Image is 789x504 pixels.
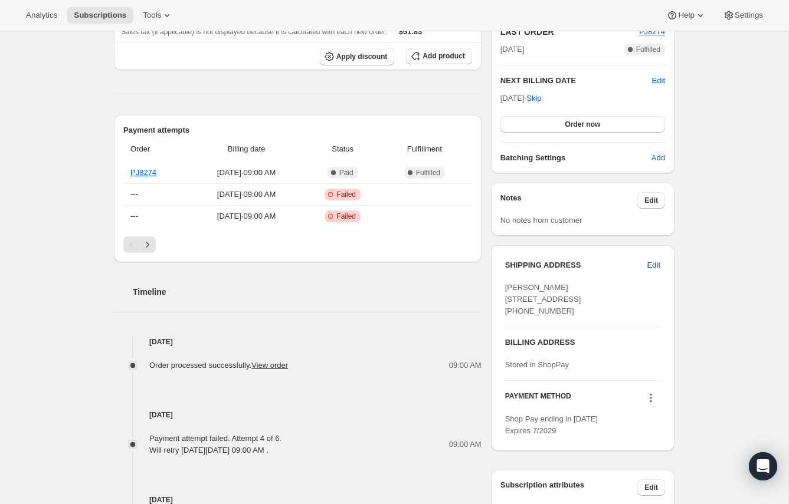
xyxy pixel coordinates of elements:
[143,11,161,20] span: Tools
[336,52,388,61] span: Apply discount
[505,391,571,407] h3: PAYMENT METHOD
[308,143,377,155] span: Status
[339,168,353,177] span: Paid
[449,439,482,450] span: 09:00 AM
[644,483,658,492] span: Edit
[500,44,525,55] span: [DATE]
[505,360,569,369] span: Stored in ShopPay
[149,361,288,370] span: Order processed successfully.
[500,116,665,133] button: Order now
[449,360,482,371] span: 09:00 AM
[505,259,647,271] h3: SHIPPING ADDRESS
[320,48,395,65] button: Apply discount
[678,11,694,20] span: Help
[251,361,288,370] a: View order
[123,236,472,253] nav: Pagination
[336,190,356,199] span: Failed
[519,89,548,108] button: Skip
[500,75,652,87] h2: NEXT BILLING DATE
[136,7,180,24] button: Tools
[121,28,387,36] span: Sales tax (if applicable) is not displayed because it is calculated with each new order.
[526,93,541,104] span: Skip
[565,120,600,129] span: Order now
[652,75,665,87] button: Edit
[639,27,665,36] a: PJ8274
[123,136,188,162] th: Order
[500,192,638,209] h3: Notes
[640,256,667,275] button: Edit
[130,190,138,199] span: ---
[505,414,598,435] span: Shop Pay ending in [DATE] Expires 7/2029
[644,149,672,167] button: Add
[505,337,660,348] h3: BILLING ADDRESS
[74,11,126,20] span: Subscriptions
[423,51,464,61] span: Add product
[384,143,465,155] span: Fulfillment
[500,152,652,164] h6: Batching Settings
[26,11,57,20] span: Analytics
[749,452,777,480] div: Open Intercom Messenger
[149,433,281,456] div: Payment attempt failed. Attempt 4 of 6. Will retry [DATE][DATE] 09:00 AM .
[644,196,658,205] span: Edit
[636,45,660,54] span: Fulfilled
[416,168,440,177] span: Fulfilled
[130,212,138,220] span: ---
[637,192,665,209] button: Edit
[123,124,472,136] h2: Payment attempts
[735,11,763,20] span: Settings
[133,286,482,298] h2: Timeline
[647,259,660,271] span: Edit
[716,7,770,24] button: Settings
[500,26,639,38] h2: LAST ORDER
[500,94,542,103] span: [DATE] ·
[114,336,482,348] h4: [DATE]
[67,7,133,24] button: Subscriptions
[192,189,301,200] span: [DATE] · 09:00 AM
[637,479,665,496] button: Edit
[336,212,356,221] span: Failed
[192,167,301,179] span: [DATE] · 09:00 AM
[639,26,665,38] button: PJ8274
[500,479,638,496] h3: Subscription attributes
[192,210,301,222] span: [DATE] · 09:00 AM
[406,48,472,64] button: Add product
[19,7,64,24] button: Analytics
[505,283,581,315] span: [PERSON_NAME] [STREET_ADDRESS] [PHONE_NUMBER]
[114,409,482,421] h4: [DATE]
[130,168,156,177] a: PJ8274
[399,27,423,36] span: $51.83
[659,7,713,24] button: Help
[500,216,582,225] span: No notes from customer
[652,152,665,164] span: Add
[139,236,156,253] button: Next
[192,143,301,155] span: Billing date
